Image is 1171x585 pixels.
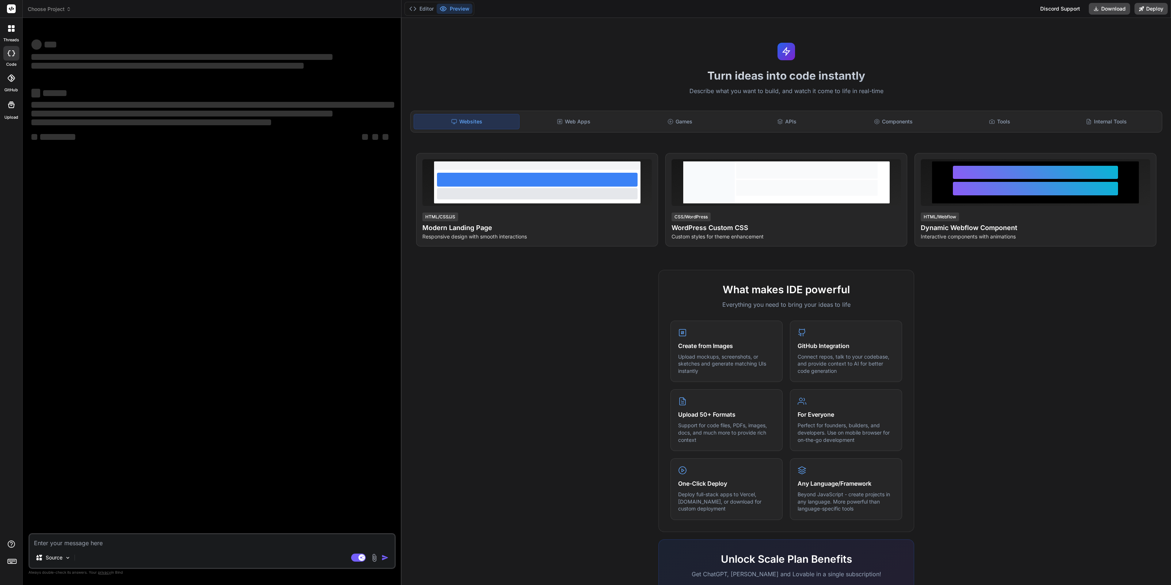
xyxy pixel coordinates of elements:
span: ‌ [45,42,56,47]
label: GitHub [4,87,18,93]
p: Perfect for founders, builders, and developers. Use on mobile browser for on-the-go development [798,422,894,443]
button: Preview [437,4,472,14]
div: Websites [414,114,520,129]
p: Interactive components with animations [921,233,1150,240]
p: Support for code files, PDFs, images, docs, and much more to provide rich context [678,422,775,443]
div: HTML/CSS/JS [422,213,458,221]
button: Editor [406,4,437,14]
span: ‌ [362,134,368,140]
div: APIs [734,114,839,129]
div: Games [628,114,733,129]
div: Tools [947,114,1053,129]
span: ‌ [383,134,388,140]
img: Pick Models [65,555,71,561]
h2: Unlock Scale Plan Benefits [670,551,902,567]
h1: Turn ideas into code instantly [406,69,1167,82]
div: Internal Tools [1054,114,1159,129]
span: ‌ [31,102,394,108]
h4: Modern Landing Page [422,223,652,233]
span: ‌ [31,39,42,50]
div: Web Apps [521,114,626,129]
p: Responsive design with smooth interactions [422,233,652,240]
p: Always double-check its answers. Your in Bind [28,569,396,576]
h4: Upload 50+ Formats [678,410,775,419]
label: code [6,61,16,68]
span: ‌ [31,111,332,116]
img: attachment [370,554,379,562]
h4: Create from Images [678,341,775,350]
div: HTML/Webflow [921,213,959,221]
span: ‌ [43,90,66,96]
p: Beyond JavaScript - create projects in any language. More powerful than language-specific tools [798,491,894,512]
p: Source [46,554,62,561]
p: Connect repos, talk to your codebase, and provide context to AI for better code generation [798,353,894,375]
h2: What makes IDE powerful [670,282,902,297]
label: Upload [4,114,18,121]
button: Download [1089,3,1130,15]
span: ‌ [31,63,304,69]
span: ‌ [40,134,75,140]
span: ‌ [31,119,271,125]
span: privacy [98,570,111,574]
span: ‌ [31,89,40,97]
p: Custom styles for theme enhancement [672,233,901,240]
p: Upload mockups, screenshots, or sketches and generate matching UIs instantly [678,353,775,375]
span: ‌ [31,54,332,60]
span: ‌ [31,134,37,140]
label: threads [3,37,19,43]
span: ‌ [372,134,378,140]
h4: For Everyone [798,410,894,419]
h4: Dynamic Webflow Component [921,223,1150,233]
h4: One-Click Deploy [678,479,775,488]
h4: GitHub Integration [798,341,894,350]
h4: Any Language/Framework [798,479,894,488]
div: CSS/WordPress [672,213,711,221]
div: Components [841,114,946,129]
p: Describe what you want to build, and watch it come to life in real-time [406,87,1167,96]
div: Discord Support [1036,3,1084,15]
img: icon [381,554,389,561]
span: Choose Project [28,5,71,13]
h4: WordPress Custom CSS [672,223,901,233]
p: Get ChatGPT, [PERSON_NAME] and Lovable in a single subscription! [670,570,902,578]
button: Deploy [1134,3,1168,15]
p: Everything you need to bring your ideas to life [670,300,902,309]
p: Deploy full-stack apps to Vercel, [DOMAIN_NAME], or download for custom deployment [678,491,775,512]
